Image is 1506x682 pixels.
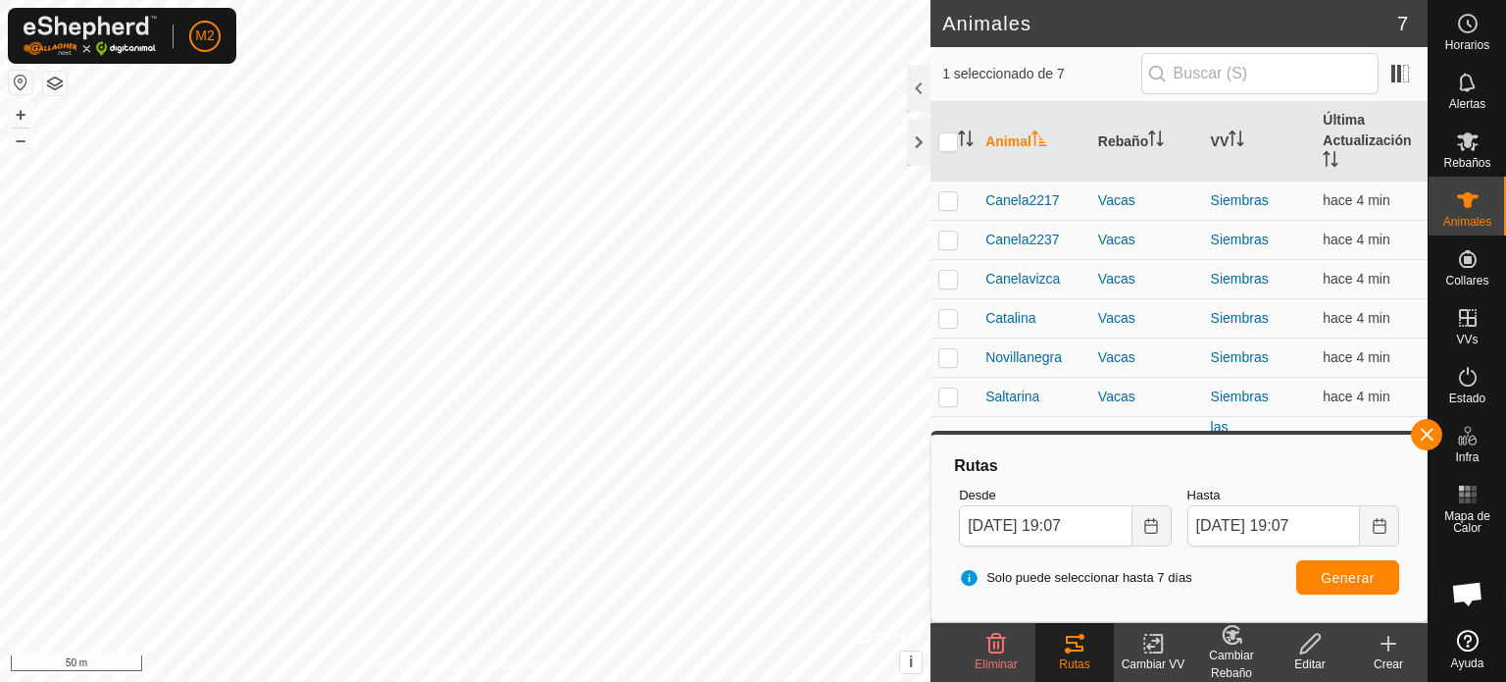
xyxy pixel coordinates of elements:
th: Última Actualización [1315,102,1428,182]
span: Novillanegra [985,347,1062,368]
a: Siembras [1211,310,1269,326]
span: VVs [1456,334,1478,345]
span: Canela2237 [985,230,1060,250]
span: Mapa de Calor [1433,510,1501,534]
button: Generar [1296,560,1399,595]
span: Alertas [1449,98,1485,110]
a: Contáctenos [501,656,567,674]
button: Choose Date [1360,505,1399,547]
th: VV [1203,102,1316,182]
a: las [PERSON_NAME] [1211,419,1299,476]
div: Rutas [951,454,1407,478]
button: – [9,129,32,152]
span: 22 sept 2025, 19:02 [1323,389,1389,404]
label: Desde [959,486,1171,505]
div: Chat abierto [1438,564,1497,623]
span: 1 seleccionado de 7 [942,64,1140,84]
span: 22 sept 2025, 19:02 [1323,349,1389,365]
p-sorticon: Activar para ordenar [1323,154,1338,170]
h2: Animales [942,12,1397,35]
span: Saltarina [985,387,1039,407]
span: Eliminar [975,657,1017,671]
div: Cambiar VV [1114,656,1192,673]
button: i [900,652,922,673]
a: Ayuda [1429,622,1506,677]
span: Canela2217 [985,190,1060,211]
div: Crear [1349,656,1428,673]
div: Editar [1271,656,1349,673]
span: Catalina [985,308,1035,329]
img: Logo Gallagher [24,16,157,56]
a: Política de Privacidad [364,656,477,674]
span: Ayuda [1451,657,1484,669]
p-sorticon: Activar para ordenar [958,133,974,149]
span: 22 sept 2025, 19:03 [1323,271,1389,287]
div: Rutas [1035,656,1114,673]
p-sorticon: Activar para ordenar [1148,133,1164,149]
span: 22 sept 2025, 19:02 [1323,310,1389,326]
a: Siembras [1211,232,1269,247]
span: Animales [1443,216,1491,228]
span: Rebaños [1443,157,1490,169]
span: 22 sept 2025, 19:02 [1323,232,1389,247]
span: 22 sept 2025, 19:02 [1323,192,1389,208]
span: Infra [1455,451,1479,463]
a: Siembras [1211,271,1269,287]
a: Siembras [1211,389,1269,404]
span: i [909,654,913,670]
span: Generar [1321,570,1375,586]
span: Solo puede seleccionar hasta 7 días [959,568,1192,588]
button: + [9,103,32,127]
span: Estado [1449,393,1485,404]
a: Siembras [1211,192,1269,208]
span: 7 [1397,9,1408,38]
div: Vacas [1098,347,1195,368]
div: Vacas [1098,190,1195,211]
p-sorticon: Activar para ordenar [1229,133,1244,149]
div: Vacas [1098,308,1195,329]
div: Vacas [1098,269,1195,289]
div: Vacas [1098,230,1195,250]
div: Cambiar Rebaño [1192,647,1271,682]
label: Hasta [1187,486,1399,505]
div: Vacas [1098,387,1195,407]
button: Restablecer Mapa [9,71,32,94]
a: Siembras [1211,349,1269,365]
span: Canelavizca [985,269,1060,289]
span: Collares [1445,275,1488,287]
span: M2 [195,26,214,46]
th: Rebaño [1090,102,1203,182]
button: Choose Date [1132,505,1172,547]
button: Capas del Mapa [43,72,67,95]
th: Animal [978,102,1090,182]
p-sorticon: Activar para ordenar [1031,133,1047,149]
span: Horarios [1445,39,1489,51]
input: Buscar (S) [1141,53,1379,94]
